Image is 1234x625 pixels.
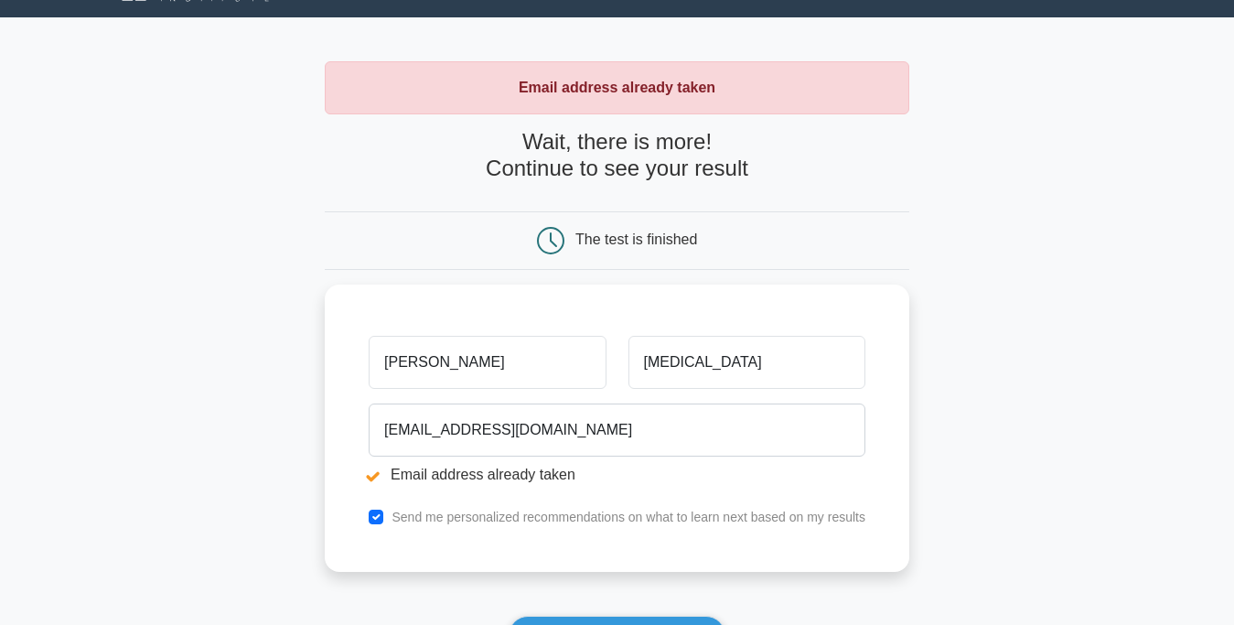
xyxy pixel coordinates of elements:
input: Email [369,404,865,457]
h4: Wait, there is more! Continue to see your result [325,129,909,182]
input: First name [369,336,606,389]
li: Email address already taken [369,464,865,486]
strong: Email address already taken [519,80,715,95]
label: Send me personalized recommendations on what to learn next based on my results [392,510,865,524]
div: The test is finished [575,232,697,247]
input: Last name [628,336,865,389]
